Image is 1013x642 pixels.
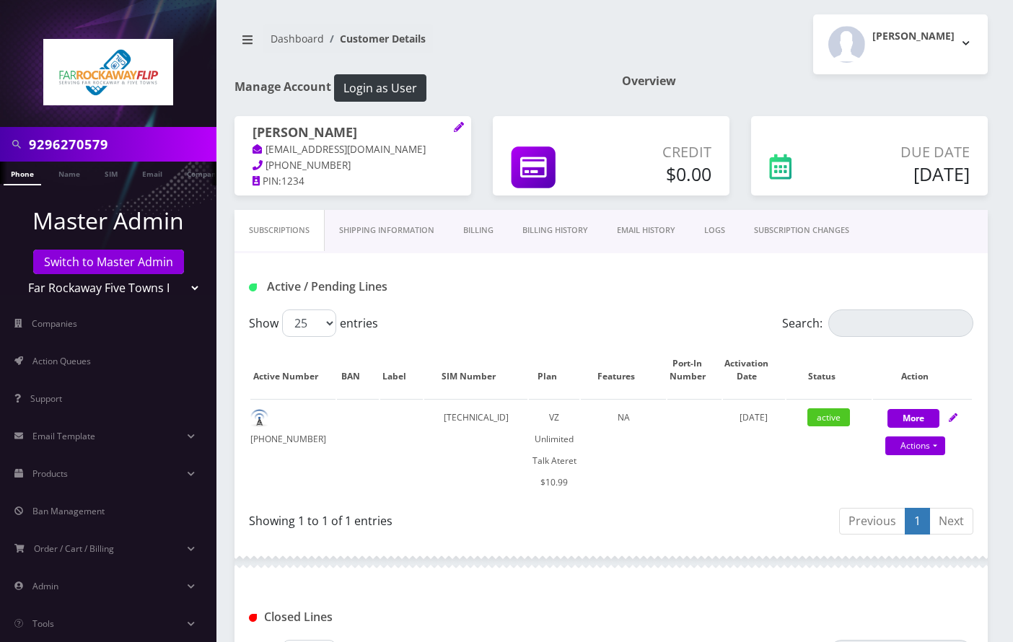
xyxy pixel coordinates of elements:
button: [PERSON_NAME] [813,14,988,74]
span: Email Template [32,430,95,442]
h1: Active / Pending Lines [249,280,476,294]
span: [DATE] [740,411,768,423]
a: Phone [4,162,41,185]
a: Previous [839,508,905,535]
th: Plan: activate to sort column ascending [529,343,579,397]
select: Showentries [282,309,336,337]
p: Due Date [843,141,970,163]
th: Status: activate to sort column ascending [786,343,872,397]
td: [PHONE_NUMBER] [250,399,336,501]
th: Features: activate to sort column ascending [581,343,666,397]
span: 1234 [281,175,304,188]
li: Customer Details [324,31,426,46]
label: Show entries [249,309,378,337]
td: [TECHNICAL_ID] [424,399,528,501]
button: More [887,409,939,428]
span: Admin [32,580,58,592]
a: SIM [97,162,125,184]
input: Search in Company [29,131,213,158]
th: Action: activate to sort column ascending [873,343,972,397]
a: Billing [449,210,508,251]
h1: Overview [622,74,988,88]
input: Search: [828,309,973,337]
h5: $0.00 [603,163,711,185]
a: Name [51,162,87,184]
h5: [DATE] [843,163,970,185]
span: [PHONE_NUMBER] [266,159,351,172]
div: Showing 1 to 1 of 1 entries [249,506,600,529]
img: default.png [250,409,268,427]
th: SIM Number: activate to sort column ascending [424,343,528,397]
span: active [807,408,850,426]
span: Ban Management [32,505,105,517]
th: Port-In Number: activate to sort column ascending [667,343,722,397]
p: Credit [603,141,711,163]
h1: [PERSON_NAME] [253,125,453,142]
a: Dashboard [271,32,324,45]
td: VZ Unlimited Talk Ateret $10.99 [529,399,579,501]
a: Subscriptions [234,210,325,251]
a: Switch to Master Admin [33,250,184,274]
th: Label: activate to sort column ascending [380,343,422,397]
th: Active Number: activate to sort column ascending [250,343,336,397]
th: BAN: activate to sort column ascending [337,343,379,397]
h1: Closed Lines [249,610,476,624]
span: Support [30,392,62,405]
span: Order / Cart / Billing [34,542,114,555]
h2: [PERSON_NAME] [872,30,955,43]
a: SUBSCRIPTION CHANGES [740,210,864,251]
a: 1 [905,508,930,535]
img: Active / Pending Lines [249,283,257,291]
img: Closed Lines [249,614,257,622]
td: NA [581,399,666,501]
label: Search: [782,309,973,337]
a: Actions [885,436,945,455]
a: Company [180,162,228,184]
a: [EMAIL_ADDRESS][DOMAIN_NAME] [253,143,426,157]
button: Login as User [334,74,426,102]
nav: breadcrumb [234,24,600,65]
a: Login as User [331,79,426,94]
a: PIN: [253,175,281,189]
span: Action Queues [32,355,91,367]
a: Billing History [508,210,602,251]
span: Products [32,467,68,480]
a: Email [135,162,170,184]
span: Tools [32,617,54,630]
th: Activation Date: activate to sort column ascending [723,343,785,397]
h1: Manage Account [234,74,600,102]
a: EMAIL HISTORY [602,210,690,251]
span: Companies [32,317,77,330]
a: LOGS [690,210,740,251]
a: Shipping Information [325,210,449,251]
a: Next [929,508,973,535]
img: Far Rockaway Five Towns Flip [43,39,173,105]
